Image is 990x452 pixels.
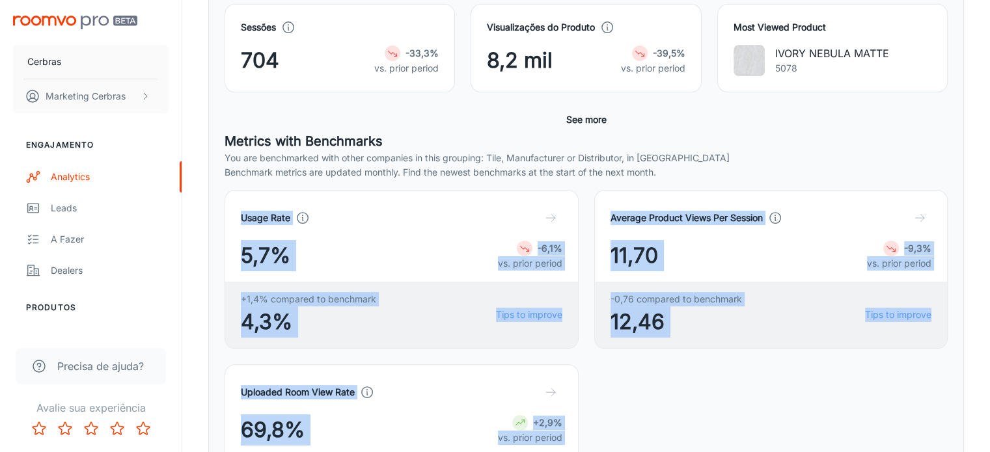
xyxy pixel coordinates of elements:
[51,263,169,278] div: Dealers
[13,16,137,29] img: Roomvo PRO Beta
[26,416,52,442] button: Rate 1 star
[611,292,742,306] span: -0,76 compared to benchmark
[775,46,889,61] p: IVORY NEBULA MATTE
[487,20,595,34] h4: Visualizações do Produto
[241,385,355,399] h4: Uploaded Room View Rate
[496,308,562,322] a: Tips to improve
[130,416,156,442] button: Rate 5 star
[241,211,290,225] h4: Usage Rate
[46,89,126,103] p: Marketing Cerbras
[611,240,658,271] span: 11,70
[13,45,169,79] button: Cerbras
[867,256,931,271] p: vs. prior period
[10,400,171,416] p: Avalie sua experiência
[611,306,742,338] span: 12,46
[104,416,130,442] button: Rate 4 star
[734,20,931,34] h4: Most Viewed Product
[241,240,290,271] span: 5,7%
[13,79,169,113] button: Marketing Cerbras
[498,256,562,271] p: vs. prior period
[734,45,765,76] img: IVORY NEBULA MATTE
[52,416,78,442] button: Rate 2 star
[241,20,276,34] h4: Sessões
[241,45,279,76] span: 704
[653,47,685,59] strong: -39,5%
[241,414,305,445] span: 69,8%
[225,131,948,151] h5: Metrics with Benchmarks
[621,61,685,75] p: vs. prior period
[27,55,61,69] p: Cerbras
[561,108,612,131] button: See more
[498,431,562,445] p: vs. prior period
[611,211,763,225] h4: Average Product Views Per Session
[51,232,169,246] div: A fazer
[487,45,553,76] span: 8,2 mil
[51,170,169,184] div: Analytics
[241,306,376,338] span: 4,3%
[904,243,931,254] strong: -9,3%
[225,151,948,165] p: You are benchmarked with other companies in this grouping: Tile, Manufacturer or Distributor, in ...
[51,201,169,215] div: Leads
[775,61,889,75] p: 5078
[865,308,931,322] a: Tips to improve
[51,332,169,347] div: Meus Produtos
[374,61,439,75] p: vs. prior period
[538,243,562,254] strong: -6,1%
[241,292,376,306] span: +1,4% compared to benchmark
[533,417,562,428] strong: +2,9%
[78,416,104,442] button: Rate 3 star
[225,165,948,179] p: Benchmark metrics are updated monthly. Find the newest benchmarks at the start of the next month.
[57,358,144,374] span: Precisa de ajuda?
[406,47,439,59] strong: -33,3%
